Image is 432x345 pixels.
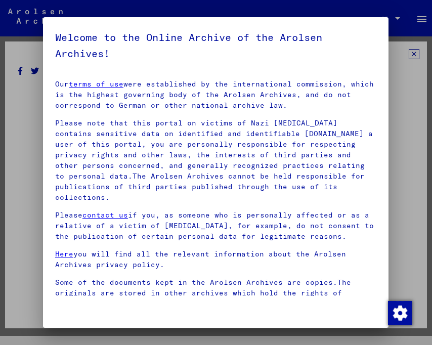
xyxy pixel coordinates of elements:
p: Please note that this portal on victims of Nazi [MEDICAL_DATA] contains sensitive data on identif... [55,118,376,203]
p: you will find all the relevant information about the Arolsen Archives privacy policy. [55,249,376,270]
p: Our were established by the international commission, which is the highest governing body of the ... [55,79,376,111]
p: Some of the documents kept in the Arolsen Archives are copies.The originals are stored in other a... [55,277,376,330]
a: contact us [82,210,128,220]
div: Change consent [387,300,412,325]
h5: Welcome to the Online Archive of the Arolsen Archives! [55,29,376,62]
a: Here [55,249,73,258]
img: Change consent [388,301,412,325]
a: terms of use [69,79,123,89]
p: Please if you, as someone who is personally affected or as a relative of a victim of [MEDICAL_DAT... [55,210,376,242]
